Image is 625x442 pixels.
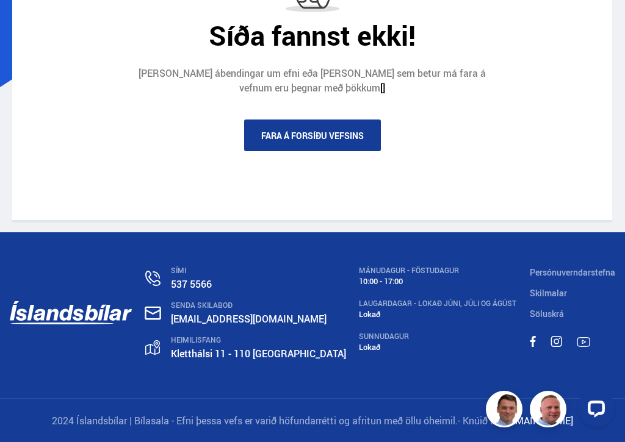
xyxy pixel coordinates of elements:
a: [] [380,81,385,94]
div: SÍMI [171,266,346,275]
a: Fara á forsíðu vefsins [244,119,381,151]
span: - Knúið af [458,414,499,427]
div: SUNNUDAGUR [359,332,516,341]
p: 2024 Íslandsbílar | Bílasala - Efni þessa vefs er varið höfundarrétti og afritun með öllu óheimil. [10,414,615,428]
img: nHj8e-n-aHgjukTg.svg [145,306,161,320]
div: 10:00 - 17:00 [359,277,516,286]
iframe: LiveChat chat widget [568,385,620,437]
div: Lokað [359,310,516,319]
div: [PERSON_NAME] ábendingar um efni eða [PERSON_NAME] sem betur má fara á vefnum eru þegnar með þökkum [129,66,496,95]
a: Persónuverndarstefna [530,266,615,278]
div: LAUGARDAGAR - Lokað Júni, Júli og Ágúst [359,299,516,308]
a: Kletthálsi 11 - 110 [GEOGRAPHIC_DATA] [171,347,346,360]
div: MÁNUDAGUR - FÖSTUDAGUR [359,266,516,275]
img: siFngHWaQ9KaOqBr.png [532,393,568,429]
img: n0V2lOsqF3l1V2iz.svg [145,271,161,286]
a: Skilmalar [530,287,567,299]
div: SENDA SKILABOÐ [171,301,346,310]
img: FbJEzSuNWCJXmdc-.webp [488,393,524,429]
div: Síða fannst ekki! [21,20,603,51]
img: gp4YpyYFnEr45R34.svg [145,340,160,355]
a: Söluskrá [530,308,564,319]
div: Lokað [359,343,516,352]
div: HEIMILISFANG [171,336,346,344]
a: [EMAIL_ADDRESS][DOMAIN_NAME] [171,312,327,326]
a: 537 5566 [171,277,212,291]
